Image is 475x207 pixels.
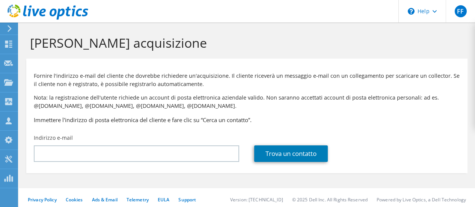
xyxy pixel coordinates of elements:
a: Telemetry [127,196,149,203]
a: Cookies [66,196,83,203]
h3: Immettere l'indirizzo di posta elettronica del cliente e fare clic su “Cerca un contatto”. [34,116,460,124]
li: © 2025 Dell Inc. All Rights Reserved [292,196,368,203]
h1: [PERSON_NAME] acquisizione [30,35,460,51]
svg: \n [408,8,415,15]
span: FF [455,5,467,17]
li: Version: [TECHNICAL_ID] [230,196,283,203]
li: Powered by Live Optics, a Dell Technology [377,196,466,203]
p: Nota: la registrazione dell'utente richiede un account di posta elettronica aziendale valido. Non... [34,94,460,110]
a: Ads & Email [92,196,118,203]
p: Fornire l'indirizzo e-mail del cliente che dovrebbe richiedere un'acquisizione. Il cliente riceve... [34,72,460,88]
a: EULA [158,196,169,203]
a: Trova un contatto [254,145,328,162]
a: Privacy Policy [28,196,57,203]
a: Support [178,196,196,203]
label: Indirizzo e-mail [34,134,73,142]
